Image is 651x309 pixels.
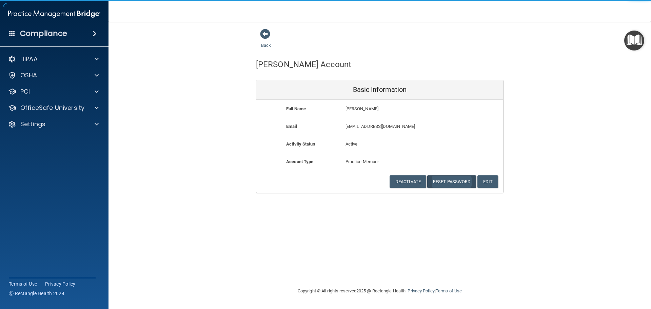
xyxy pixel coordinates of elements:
[286,141,315,147] b: Activity Status
[8,120,99,128] a: Settings
[286,159,313,164] b: Account Type
[346,158,414,166] p: Practice Member
[346,122,454,131] p: [EMAIL_ADDRESS][DOMAIN_NAME]
[8,55,99,63] a: HIPAA
[346,140,414,148] p: Active
[427,175,476,188] button: Reset Password
[45,281,76,287] a: Privacy Policy
[8,71,99,79] a: OSHA
[436,288,462,293] a: Terms of Use
[261,35,271,48] a: Back
[624,31,644,51] button: Open Resource Center
[390,175,426,188] button: Deactivate
[20,55,38,63] p: HIPAA
[20,29,67,38] h4: Compliance
[346,105,454,113] p: [PERSON_NAME]
[256,280,504,302] div: Copyright © All rights reserved 2025 @ Rectangle Health | |
[8,7,100,21] img: PMB logo
[8,104,99,112] a: OfficeSafe University
[256,80,503,100] div: Basic Information
[20,88,30,96] p: PCI
[9,281,37,287] a: Terms of Use
[20,71,37,79] p: OSHA
[286,124,297,129] b: Email
[8,88,99,96] a: PCI
[20,120,45,128] p: Settings
[286,106,306,111] b: Full Name
[9,290,64,297] span: Ⓒ Rectangle Health 2024
[20,104,84,112] p: OfficeSafe University
[256,60,351,69] h4: [PERSON_NAME] Account
[408,288,434,293] a: Privacy Policy
[477,175,498,188] button: Edit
